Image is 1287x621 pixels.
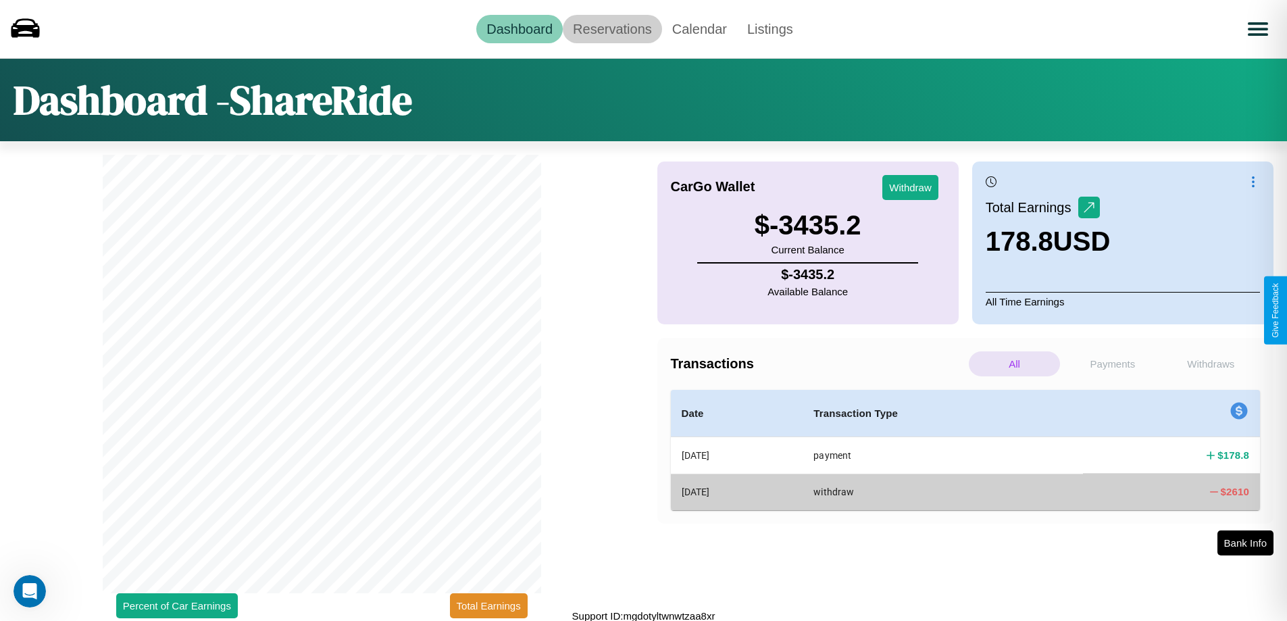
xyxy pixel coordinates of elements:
p: Payments [1067,351,1158,376]
button: Percent of Car Earnings [116,593,238,618]
table: simple table [671,390,1261,510]
a: Listings [737,15,803,43]
p: All Time Earnings [986,292,1260,311]
h4: Transaction Type [813,405,1072,422]
iframe: Intercom live chat [14,575,46,607]
h4: Transactions [671,356,965,372]
h4: Date [682,405,792,422]
a: Dashboard [476,15,563,43]
h3: $ -3435.2 [755,210,861,241]
button: Withdraw [882,175,938,200]
th: payment [803,437,1083,474]
a: Reservations [563,15,662,43]
p: Total Earnings [986,195,1078,220]
button: Bank Info [1217,530,1273,555]
button: Total Earnings [450,593,528,618]
h4: $ -3435.2 [767,267,848,282]
p: All [969,351,1060,376]
p: Available Balance [767,282,848,301]
p: Withdraws [1165,351,1257,376]
th: [DATE] [671,437,803,474]
p: Current Balance [755,241,861,259]
h3: 178.8 USD [986,226,1111,257]
h1: Dashboard - ShareRide [14,72,412,128]
th: withdraw [803,474,1083,510]
button: Open menu [1239,10,1277,48]
th: [DATE] [671,474,803,510]
a: Calendar [662,15,737,43]
h4: $ 2610 [1221,485,1249,499]
h4: CarGo Wallet [671,179,755,195]
h4: $ 178.8 [1217,448,1249,462]
div: Give Feedback [1271,283,1280,338]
